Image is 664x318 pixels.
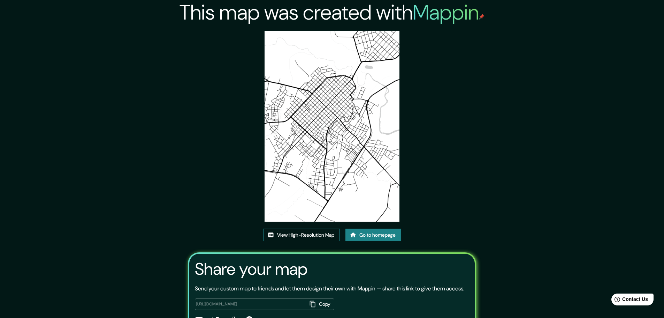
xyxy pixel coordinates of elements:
img: mappin-pin [479,14,484,20]
button: Copy [307,298,334,310]
a: Go to homepage [345,229,401,242]
h3: Share your map [195,259,307,279]
img: created-map [265,31,399,222]
a: View High-Resolution Map [263,229,340,242]
p: Send your custom map to friends and let them design their own with Mappin — share this link to gi... [195,284,464,293]
iframe: Help widget launcher [602,291,656,310]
